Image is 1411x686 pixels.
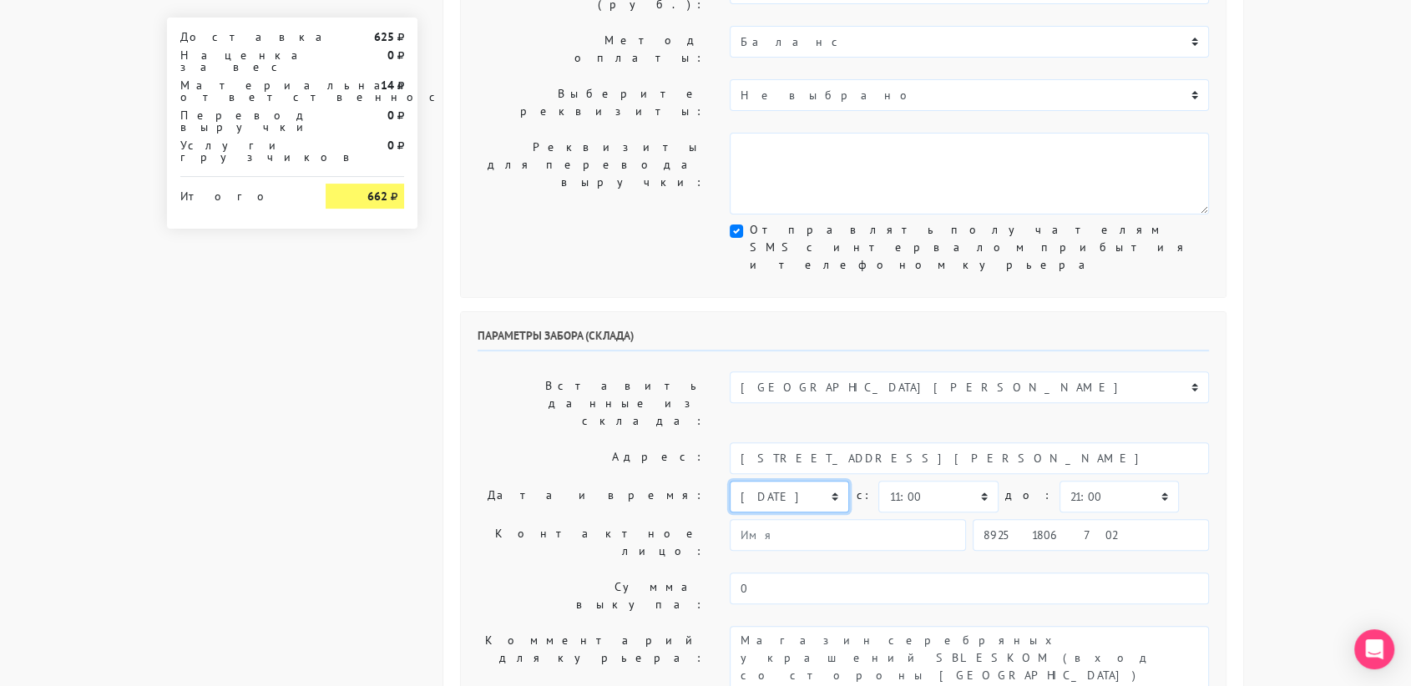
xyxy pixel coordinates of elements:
label: Дата и время: [465,481,717,512]
strong: 0 [387,108,394,123]
input: Имя [730,519,966,551]
label: до: [1005,481,1053,510]
div: Наценка за вес [168,49,313,73]
div: Перевод выручки [168,109,313,133]
div: Итого [180,184,301,202]
div: Материальная ответственность [168,79,313,103]
div: Доставка [168,31,313,43]
label: Адрес: [465,442,717,474]
h6: Параметры забора (склада) [478,329,1209,351]
div: Услуги грузчиков [168,139,313,163]
label: Выберите реквизиты: [465,79,717,126]
label: Вставить данные из склада: [465,371,717,436]
strong: 14 [381,78,394,93]
label: c: [856,481,872,510]
strong: 625 [374,29,394,44]
input: Телефон [973,519,1209,551]
label: Сумма выкупа: [465,573,717,619]
strong: 662 [367,189,387,204]
div: Open Intercom Messenger [1354,629,1394,669]
strong: 0 [387,48,394,63]
label: Реквизиты для перевода выручки: [465,133,717,214]
label: Метод оплаты: [465,26,717,73]
label: Отправлять получателям SMS с интервалом прибытия и телефоном курьера [750,221,1209,274]
label: Контактное лицо: [465,519,717,566]
strong: 0 [387,138,394,153]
